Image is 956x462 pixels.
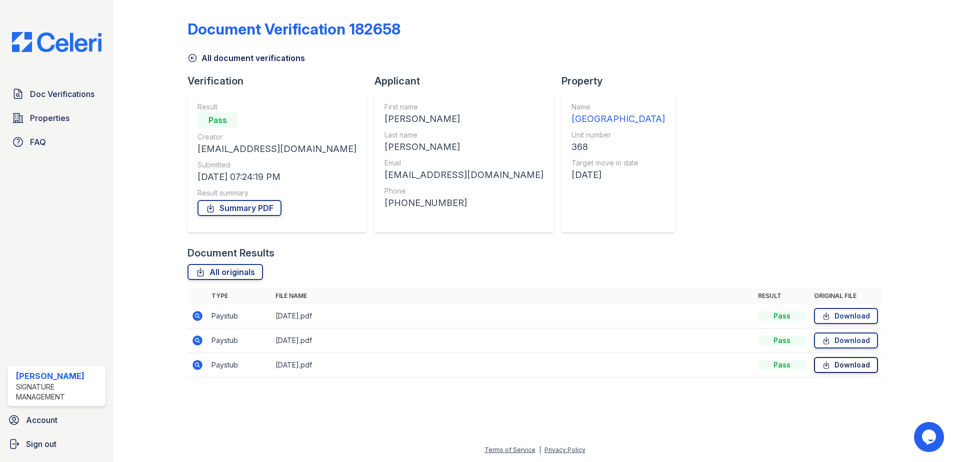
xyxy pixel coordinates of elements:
div: Creator [197,132,356,142]
div: [DATE] 07:24:19 PM [197,170,356,184]
th: File name [271,288,754,304]
span: Doc Verifications [30,88,94,100]
div: Email [384,158,543,168]
div: Property [561,74,683,88]
div: Unit number [571,130,665,140]
img: CE_Logo_Blue-a8612792a0a2168367f1c8372b55b34899dd931a85d93a1a3d3e32e68fde9ad4.png [4,32,109,52]
a: Account [4,410,109,430]
th: Type [207,288,271,304]
div: Pass [758,360,806,370]
div: Result summary [197,188,356,198]
td: [DATE].pdf [271,304,754,328]
a: Name [GEOGRAPHIC_DATA] [571,102,665,126]
div: Pass [197,112,237,128]
div: Document Results [187,246,274,260]
th: Result [754,288,810,304]
span: FAQ [30,136,46,148]
div: [GEOGRAPHIC_DATA] [571,112,665,126]
div: Last name [384,130,543,140]
th: Original file [810,288,882,304]
td: [DATE].pdf [271,328,754,353]
div: 368 [571,140,665,154]
div: [PERSON_NAME] [384,140,543,154]
div: [EMAIL_ADDRESS][DOMAIN_NAME] [197,142,356,156]
a: Sign out [4,434,109,454]
td: [DATE].pdf [271,353,754,377]
span: Sign out [26,438,56,450]
div: Signature Management [16,382,101,402]
a: Privacy Policy [544,446,585,453]
a: Download [814,332,878,348]
div: Pass [758,335,806,345]
div: Verification [187,74,374,88]
div: [PERSON_NAME] [16,370,101,382]
div: Phone [384,186,543,196]
div: Target move in date [571,158,665,168]
a: Download [814,357,878,373]
span: Properties [30,112,69,124]
iframe: chat widget [914,422,946,452]
a: Properties [8,108,105,128]
div: Submitted [197,160,356,170]
a: FAQ [8,132,105,152]
div: | [539,446,541,453]
div: Pass [758,311,806,321]
div: Result [197,102,356,112]
td: Paystub [207,353,271,377]
a: All originals [187,264,263,280]
td: Paystub [207,328,271,353]
div: Applicant [374,74,561,88]
div: [DATE] [571,168,665,182]
div: [PERSON_NAME] [384,112,543,126]
a: All document verifications [187,52,305,64]
td: Paystub [207,304,271,328]
a: Summary PDF [197,200,281,216]
a: Terms of Service [484,446,535,453]
a: Doc Verifications [8,84,105,104]
div: Document Verification 182658 [187,20,400,38]
a: Download [814,308,878,324]
div: [EMAIL_ADDRESS][DOMAIN_NAME] [384,168,543,182]
div: First name [384,102,543,112]
div: Name [571,102,665,112]
span: Account [26,414,57,426]
div: [PHONE_NUMBER] [384,196,543,210]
